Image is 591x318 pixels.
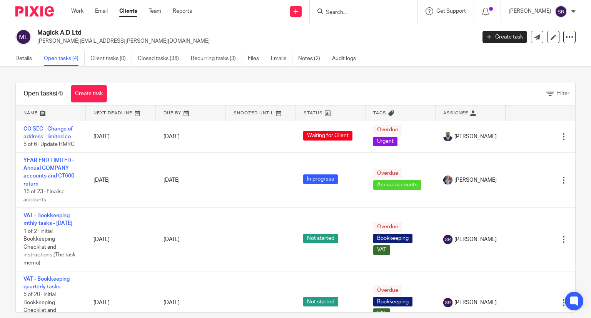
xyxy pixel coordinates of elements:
span: Tags [373,111,386,115]
a: Files [248,51,265,66]
span: In progress [303,174,338,184]
span: 15 of 23 · Finalise accounts [23,189,65,203]
a: Client tasks (0) [90,51,132,66]
h1: Open tasks [23,90,63,98]
td: [DATE] [86,152,156,208]
span: 1 of 2 · Initial Bookkeeping Checklist and instructions (The task memo) [23,229,75,266]
td: [DATE] [86,208,156,271]
span: Status [304,111,323,115]
a: VAT - Bookkeeping mthly tasks - [DATE] [23,213,72,226]
a: CO SEC - Change of address - limited co [23,126,73,139]
img: svg%3E [15,29,32,45]
span: Annual accounts [373,180,421,190]
td: [DATE] [86,121,156,152]
img: svg%3E [555,5,567,18]
span: Overdue [373,285,402,295]
a: Reports [173,7,192,15]
span: Bookkeeping [373,297,412,306]
a: Work [71,7,83,15]
span: [PERSON_NAME] [454,299,497,306]
a: YEAR END LIMITED - Annual COMPANY accounts and CT600 return [23,158,74,187]
a: Notes (2) [298,51,326,66]
p: [PERSON_NAME] [509,7,551,15]
span: Urgent [373,137,397,146]
span: [PERSON_NAME] [454,236,497,243]
a: Audit logs [332,51,362,66]
a: VAT - Bookkeeping quarterly tasks [23,276,70,290]
span: [DATE] [164,300,180,305]
span: (4) [56,90,63,97]
span: Not started [303,297,338,306]
span: Bookkeeping [373,234,412,243]
img: WhatsApp%20Image%202022-05-18%20at%206.27.04%20PM.jpeg [443,132,452,141]
span: VAT [373,308,390,318]
span: Get Support [436,8,466,14]
img: Pixie [15,6,54,17]
img: -%20%20-%20studio@ingrained.co.uk%20for%20%20-20220223%20at%20101413%20-%201W1A2026.jpg [443,176,452,185]
a: Details [15,51,38,66]
a: Emails [271,51,292,66]
span: Filter [557,91,569,96]
span: Snoozed Until [234,111,274,115]
span: Overdue [373,169,402,178]
span: [DATE] [164,134,180,139]
a: Closed tasks (36) [138,51,185,66]
p: [PERSON_NAME][EMAIL_ADDRESS][PERSON_NAME][DOMAIN_NAME] [37,37,471,45]
a: Recurring tasks (3) [191,51,242,66]
span: [PERSON_NAME] [454,176,497,184]
a: Clients [119,7,137,15]
span: Overdue [373,222,402,232]
img: svg%3E [443,298,452,307]
span: [DATE] [164,177,180,183]
a: Create task [482,31,527,43]
a: Create task [71,85,107,102]
span: [PERSON_NAME] [454,133,497,141]
a: Team [149,7,161,15]
span: 5 of 6 · Update HMRC [23,142,75,147]
span: Not started [303,234,338,243]
span: Overdue [373,125,402,135]
h2: Magick A.D Ltd [37,29,384,37]
a: Open tasks (4) [44,51,85,66]
span: VAT [373,245,390,255]
img: svg%3E [443,235,452,244]
span: Waiting for Client [303,131,352,141]
span: [DATE] [164,237,180,242]
a: Email [95,7,108,15]
input: Search [325,9,394,16]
